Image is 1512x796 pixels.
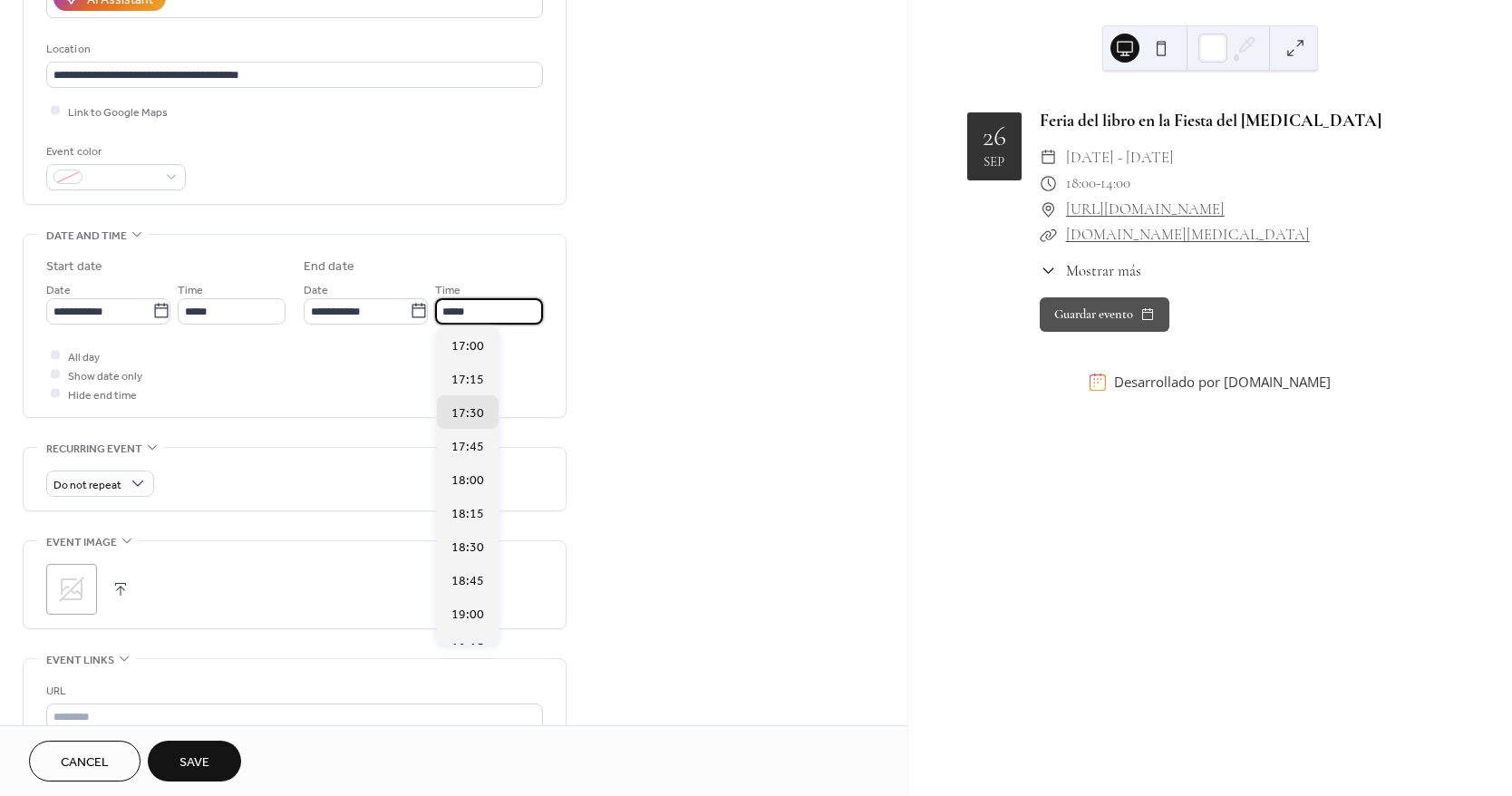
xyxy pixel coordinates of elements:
button: Cancel [29,741,141,781]
div: Location [46,40,539,59]
div: ​ [1040,259,1057,282]
a: [DOMAIN_NAME][MEDICAL_DATA] [1066,225,1310,244]
div: ​ [1040,170,1057,197]
div: End date [304,257,354,277]
div: Start date [46,257,102,277]
div: ​ [1040,145,1057,171]
div: ​ [1040,222,1057,248]
div: 26 [983,123,1006,150]
span: 18:00 [451,471,484,490]
span: 14:00 [1100,170,1130,197]
a: Feria del libro en la Fiesta del [MEDICAL_DATA] [1040,110,1381,131]
span: 18:45 [451,571,484,590]
span: Show date only [68,366,142,385]
span: Time [435,280,460,299]
span: 18:00 [1066,170,1096,197]
div: URL [46,682,539,701]
div: Desarrollado por [1114,373,1331,391]
span: 17:45 [451,437,484,456]
span: Cancel [61,753,109,772]
span: Hide end time [68,385,137,404]
div: sep [984,155,1004,169]
span: Date and time [46,227,127,246]
div: ; [46,564,97,615]
button: ​Mostrar más [1040,259,1141,282]
a: [DOMAIN_NAME] [1224,373,1331,391]
span: Date [304,280,328,299]
span: Date [46,280,71,299]
span: 17:30 [451,403,484,422]
div: ​ [1040,197,1057,223]
span: 19:15 [451,638,484,657]
span: Event links [46,651,114,670]
span: 18:15 [451,504,484,523]
span: Event image [46,533,117,552]
span: Link to Google Maps [68,102,168,121]
span: Recurring event [46,440,142,459]
span: Save [179,753,209,772]
span: All day [68,347,100,366]
span: 18:30 [451,538,484,557]
span: Mostrar más [1066,259,1141,282]
button: Save [148,741,241,781]
span: Do not repeat [53,474,121,495]
span: - [1096,170,1100,197]
a: [URL][DOMAIN_NAME] [1066,197,1225,223]
span: 17:00 [451,336,484,355]
button: Guardar evento [1040,297,1169,332]
span: 19:00 [451,605,484,624]
div: Event color [46,142,182,161]
span: 17:15 [451,370,484,389]
span: Time [178,280,203,299]
span: [DATE] - [DATE] [1066,145,1174,171]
